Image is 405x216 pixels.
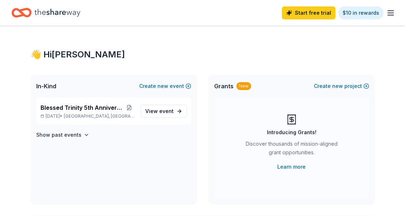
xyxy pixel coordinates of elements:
a: Home [11,4,80,21]
a: View event [141,105,187,118]
div: 👋 Hi [PERSON_NAME] [30,49,375,60]
div: New [236,82,251,90]
div: Introducing Grants! [267,128,316,137]
span: In-Kind [36,82,56,90]
button: Show past events [36,131,89,139]
span: event [159,108,174,114]
span: View [145,107,174,116]
span: new [332,82,343,90]
button: Createnewevent [139,82,191,90]
a: $10 in rewards [338,6,383,19]
span: [GEOGRAPHIC_DATA], [GEOGRAPHIC_DATA] [64,113,135,119]
div: Discover thousands of mission-aligned grant opportunities. [243,140,340,160]
span: Grants [214,82,234,90]
button: Createnewproject [314,82,369,90]
a: Learn more [277,163,306,171]
h4: Show past events [36,131,81,139]
a: Start free trial [282,6,335,19]
span: new [157,82,168,90]
p: [DATE] • [41,113,135,119]
span: Blessed Trinity 5th Anniversary Bingo [41,103,124,112]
